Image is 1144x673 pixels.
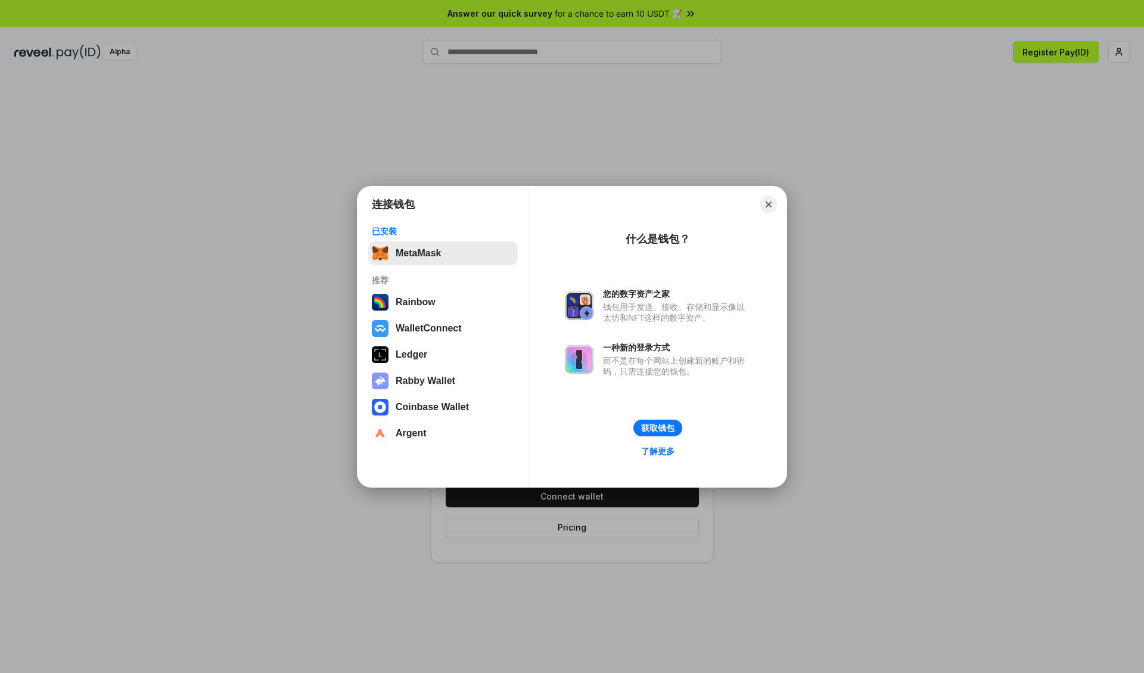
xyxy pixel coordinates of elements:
[372,320,388,337] img: svg+xml,%3Csvg%20width%3D%2228%22%20height%3D%2228%22%20viewBox%3D%220%200%2028%2028%22%20fill%3D...
[372,425,388,442] img: svg+xml,%3Csvg%20width%3D%2228%22%20height%3D%2228%22%20viewBox%3D%220%200%2028%2028%22%20fill%3D...
[603,302,751,323] div: 钱包用于发送、接收、存储和显示像以太坊和NFT这样的数字资产。
[396,402,469,413] div: Coinbase Wallet
[760,196,777,213] button: Close
[603,289,751,299] div: 您的数字资产之家
[372,226,514,237] div: 已安装
[396,248,441,259] div: MetaMask
[368,290,518,314] button: Rainbow
[368,395,518,419] button: Coinbase Wallet
[368,343,518,367] button: Ledger
[368,421,518,445] button: Argent
[372,399,388,415] img: svg+xml,%3Csvg%20width%3D%2228%22%20height%3D%2228%22%20viewBox%3D%220%200%2028%2028%22%20fill%3D...
[372,373,388,389] img: svg+xml,%3Csvg%20xmlns%3D%22http%3A%2F%2Fwww.w3.org%2F2000%2Fsvg%22%20fill%3D%22none%22%20viewBox...
[626,232,690,246] div: 什么是钱包？
[641,423,674,433] div: 获取钱包
[368,241,518,265] button: MetaMask
[396,376,455,386] div: Rabby Wallet
[372,197,415,212] h1: 连接钱包
[368,317,518,340] button: WalletConnect
[372,346,388,363] img: svg+xml,%3Csvg%20xmlns%3D%22http%3A%2F%2Fwww.w3.org%2F2000%2Fsvg%22%20width%3D%2228%22%20height%3...
[396,323,462,334] div: WalletConnect
[372,245,388,262] img: svg+xml,%3Csvg%20fill%3D%22none%22%20height%3D%2233%22%20viewBox%3D%220%200%2035%2033%22%20width%...
[565,345,593,374] img: svg+xml,%3Csvg%20xmlns%3D%22http%3A%2F%2Fwww.w3.org%2F2000%2Fsvg%22%20fill%3D%22none%22%20viewBox...
[633,420,682,436] button: 获取钱包
[603,342,751,353] div: 一种新的登录方式
[396,349,427,360] div: Ledger
[368,369,518,393] button: Rabby Wallet
[372,294,388,311] img: svg+xml,%3Csvg%20width%3D%22120%22%20height%3D%22120%22%20viewBox%3D%220%200%20120%20120%22%20fil...
[396,297,436,308] div: Rainbow
[641,446,674,457] div: 了解更多
[634,444,682,459] a: 了解更多
[565,291,593,320] img: svg+xml,%3Csvg%20xmlns%3D%22http%3A%2F%2Fwww.w3.org%2F2000%2Fsvg%22%20fill%3D%22none%22%20viewBox...
[372,275,514,286] div: 推荐
[603,355,751,377] div: 而不是在每个网站上创建新的账户和密码，只需连接您的钱包。
[396,428,427,439] div: Argent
